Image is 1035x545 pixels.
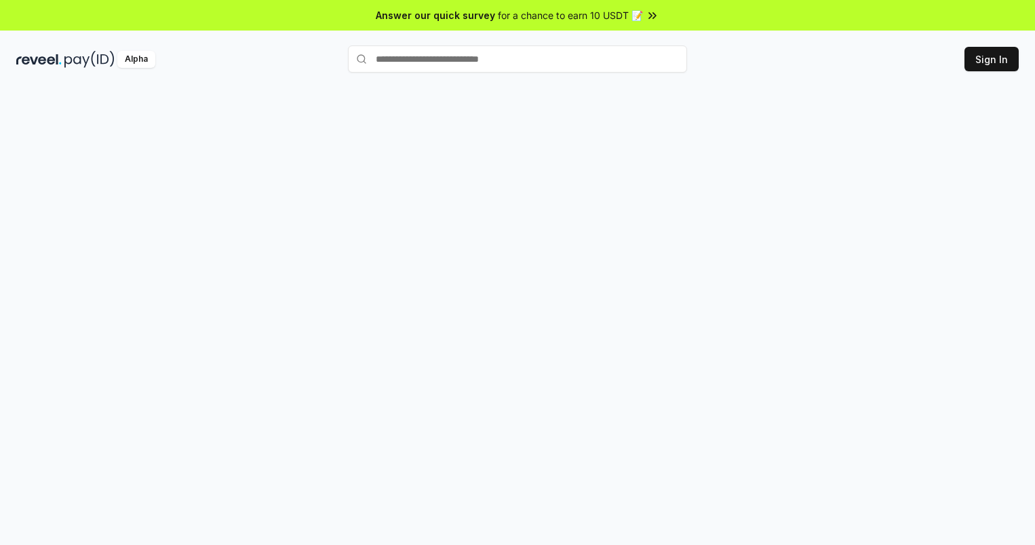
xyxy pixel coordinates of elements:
span: Answer our quick survey [376,8,495,22]
img: reveel_dark [16,51,62,68]
img: pay_id [64,51,115,68]
span: for a chance to earn 10 USDT 📝 [498,8,643,22]
button: Sign In [964,47,1019,71]
div: Alpha [117,51,155,68]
